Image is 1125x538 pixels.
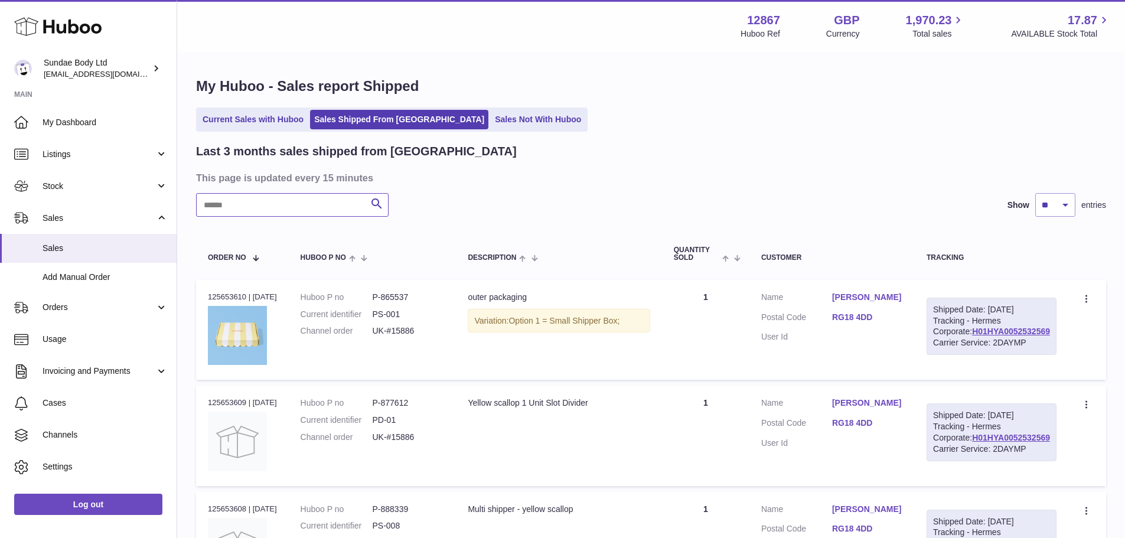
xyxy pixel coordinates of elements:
a: [PERSON_NAME] [832,292,903,303]
dt: Huboo P no [301,292,373,303]
span: 1,970.23 [906,12,952,28]
span: Quantity Sold [674,246,719,262]
dd: PS-001 [372,309,444,320]
div: Sundae Body Ltd [44,57,150,80]
span: Invoicing and Payments [43,366,155,377]
div: Carrier Service: 2DAYMP [933,444,1050,455]
span: Option 1 = Small Shipper Box; [508,316,619,325]
span: Order No [208,254,246,262]
a: Current Sales with Huboo [198,110,308,129]
span: Usage [43,334,168,345]
div: Tracking [927,254,1056,262]
div: 125653608 | [DATE] [208,504,277,514]
div: Shipped Date: [DATE] [933,304,1050,315]
img: SundaeShipper_16a6fc00-6edf-4928-86da-7e3aaa1396b4.jpg [208,306,267,365]
dd: UK-#15886 [372,325,444,337]
span: Settings [43,461,168,472]
span: entries [1081,200,1106,211]
div: 125653610 | [DATE] [208,292,277,302]
span: Add Manual Order [43,272,168,283]
div: Yellow scallop 1 Unit Slot Divider [468,397,650,409]
h3: This page is updated every 15 minutes [196,171,1103,184]
a: H01HYA0052532569 [972,433,1050,442]
a: [PERSON_NAME] [832,397,903,409]
span: Sales [43,243,168,254]
dt: Channel order [301,432,373,443]
a: Sales Shipped From [GEOGRAPHIC_DATA] [310,110,488,129]
strong: GBP [834,12,859,28]
dd: P-877612 [372,397,444,409]
span: Description [468,254,516,262]
dt: User Id [761,331,832,343]
dt: Huboo P no [301,397,373,409]
div: Multi shipper - yellow scallop [468,504,650,515]
div: Currency [826,28,860,40]
a: [PERSON_NAME] [832,504,903,515]
dd: PD-01 [372,415,444,426]
span: AVAILABLE Stock Total [1011,28,1111,40]
td: 1 [662,280,749,380]
div: Shipped Date: [DATE] [933,410,1050,421]
span: Cases [43,397,168,409]
dt: Huboo P no [301,504,373,515]
dt: Current identifier [301,415,373,426]
div: Carrier Service: 2DAYMP [933,337,1050,348]
a: RG18 4DD [832,312,903,323]
div: outer packaging [468,292,650,303]
span: Total sales [912,28,965,40]
label: Show [1007,200,1029,211]
dt: Channel order [301,325,373,337]
dt: Current identifier [301,520,373,532]
dt: Current identifier [301,309,373,320]
a: RG18 4DD [832,418,903,429]
span: Huboo P no [301,254,346,262]
dt: Name [761,397,832,412]
h1: My Huboo - Sales report Shipped [196,77,1106,96]
div: Variation: [468,309,650,333]
strong: 12867 [747,12,780,28]
dt: Name [761,292,832,306]
div: Tracking - Hermes Corporate: [927,298,1056,356]
div: Customer [761,254,903,262]
div: 125653609 | [DATE] [208,397,277,408]
a: 17.87 AVAILABLE Stock Total [1011,12,1111,40]
span: Listings [43,149,155,160]
a: RG18 4DD [832,523,903,534]
h2: Last 3 months sales shipped from [GEOGRAPHIC_DATA] [196,144,517,159]
span: Orders [43,302,155,313]
span: Sales [43,213,155,224]
span: Stock [43,181,155,192]
span: Channels [43,429,168,441]
dd: P-888339 [372,504,444,515]
dd: PS-008 [372,520,444,532]
dt: User Id [761,438,832,449]
td: 1 [662,386,749,485]
a: Log out [14,494,162,515]
div: Huboo Ref [741,28,780,40]
a: 1,970.23 Total sales [906,12,966,40]
span: My Dashboard [43,117,168,128]
dt: Postal Code [761,523,832,537]
a: Sales Not With Huboo [491,110,585,129]
dt: Postal Code [761,312,832,326]
dd: P-865537 [372,292,444,303]
dd: UK-#15886 [372,432,444,443]
span: 17.87 [1068,12,1097,28]
a: H01HYA0052532569 [972,327,1050,336]
img: no-photo.jpg [208,412,267,471]
div: Tracking - Hermes Corporate: [927,403,1056,461]
img: internalAdmin-12867@internal.huboo.com [14,60,32,77]
div: Shipped Date: [DATE] [933,516,1050,527]
dt: Name [761,504,832,518]
span: [EMAIL_ADDRESS][DOMAIN_NAME] [44,69,174,79]
dt: Postal Code [761,418,832,432]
